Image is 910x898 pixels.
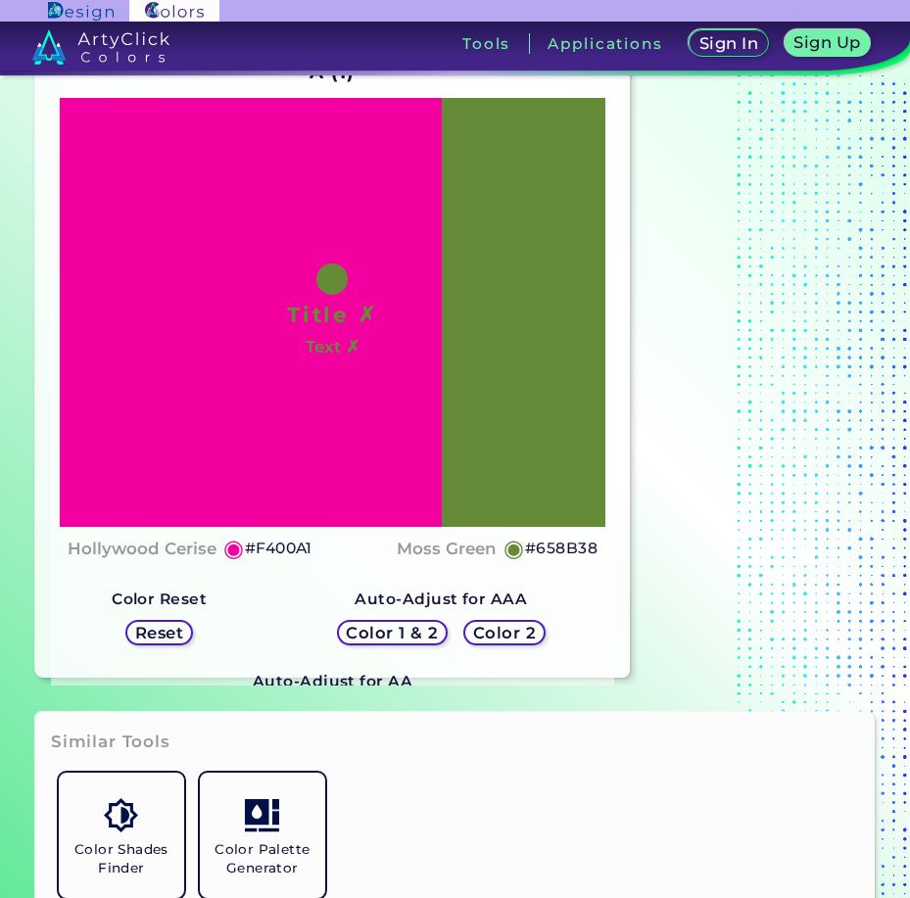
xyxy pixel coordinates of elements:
[208,840,317,877] h5: Color Palette Generator
[785,29,871,57] a: Sign Up
[355,590,527,608] strong: Auto-Adjust for AAA
[306,333,359,361] h4: Text ✗
[462,36,510,51] h3: Tools
[245,798,279,832] img: icon_col_pal_col.svg
[346,625,438,640] h5: Color 1 & 2
[525,536,598,561] h5: #658B38
[245,536,312,561] h5: #F400A1
[68,535,216,563] h4: Hollywood Cerise
[67,840,176,877] h5: Color Shades Finder
[253,672,412,690] strong: Auto-Adjust for AA
[32,29,170,65] img: logo_artyclick_colors_white.svg
[104,798,138,832] img: icon_color_shades.svg
[48,2,114,21] img: ArtyClick Design logo
[793,34,860,50] h5: Sign Up
[473,625,536,640] h5: Color 2
[135,625,183,640] h5: Reset
[548,36,662,51] h3: Applications
[689,29,769,57] a: Sign In
[223,537,245,560] h5: ◉
[112,590,207,608] strong: Color Reset
[397,535,497,563] h4: Moss Green
[503,537,525,560] h5: ◉
[287,300,377,329] h1: Title ✗
[699,35,758,51] h5: Sign In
